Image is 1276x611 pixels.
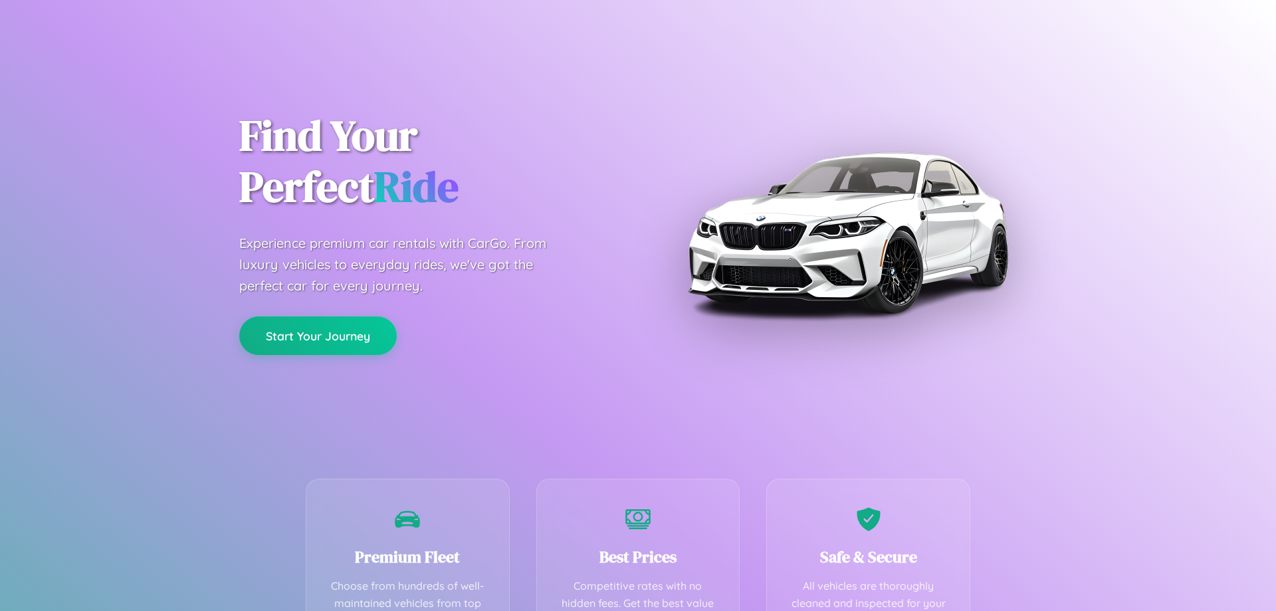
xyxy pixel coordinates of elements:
[374,158,459,215] span: Ride
[787,546,950,568] h3: Safe & Secure
[557,546,720,568] h3: Best Prices
[326,546,489,568] h3: Premium Fleet
[239,110,618,213] h1: Find Your Perfect
[239,316,397,355] button: Start Your Journey
[239,233,572,297] p: Experience premium car rentals with CarGo. From luxury vehicles to everyday rides, we've got the ...
[681,66,1013,399] img: Premium BMW car rental vehicle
